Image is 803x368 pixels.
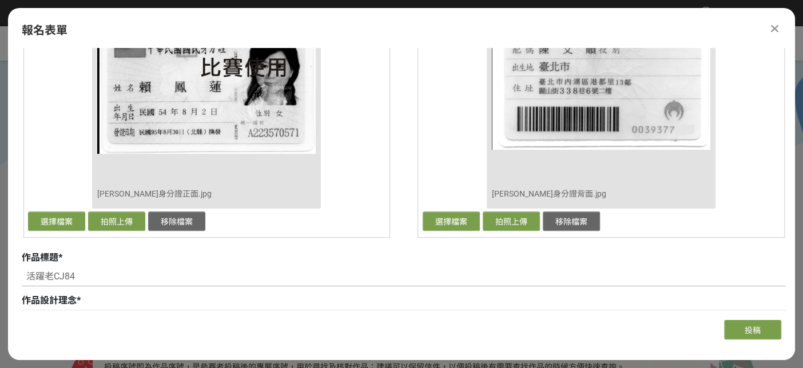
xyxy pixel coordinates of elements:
button: 投稿 [724,320,781,339]
button: 移除檔案 [148,211,205,231]
button: 拍照上傳 [483,211,540,231]
button: 移除檔案 [543,211,600,231]
button: 選擇檔案 [423,211,480,231]
span: 作品設計理念 [22,295,77,306]
button: 拍照上傳 [88,211,145,231]
span: 投稿 [745,326,761,335]
span: [PERSON_NAME]身分證正面.jpg [97,184,212,203]
button: 選擇檔案 [28,211,85,231]
span: 作品標題 [22,252,58,263]
span: 報名表單 [22,23,67,37]
span: [PERSON_NAME]身分證背面.jpg [492,184,606,203]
